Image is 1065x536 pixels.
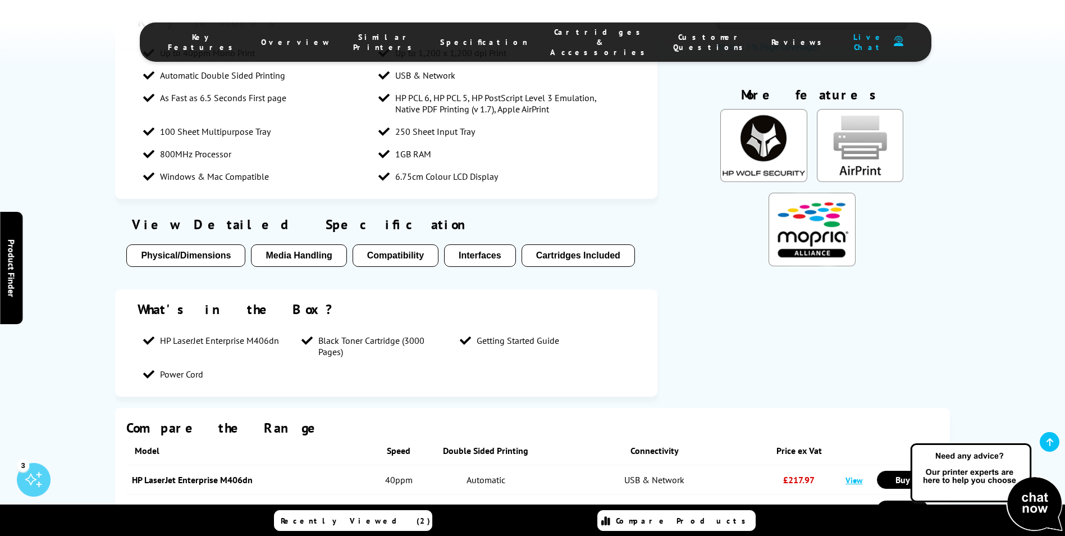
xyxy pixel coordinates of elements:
[477,335,559,346] span: Getting Started Guide
[845,475,862,485] a: View
[877,501,929,519] a: Buy
[616,516,752,526] span: Compare Products
[720,173,807,184] a: KeyFeatureModal334
[817,173,903,184] a: KeyFeatureModal85
[908,442,1065,534] img: Open Live Chat window
[374,495,423,525] td: 40ppm
[522,244,635,267] button: Cartridges Included
[761,495,837,525] td: £257.52
[877,471,929,489] a: Buy
[160,171,269,182] span: Windows & Mac Compatible
[160,92,286,103] span: As Fast as 6.5 Seconds First page
[274,510,432,531] a: Recently Viewed (2)
[597,510,756,531] a: Compare Products
[251,244,346,267] button: Media Handling
[423,495,548,525] td: Automatic
[353,244,438,267] button: Compatibility
[440,37,528,47] span: Specification
[160,335,279,346] span: HP LaserJet Enterprise M406dn
[160,148,231,160] span: 800MHz Processor
[6,239,17,297] span: Product Finder
[353,32,418,52] span: Similar Printers
[374,437,423,465] th: Speed
[395,70,455,81] span: USB & Network
[550,27,651,57] span: Cartridges & Accessories
[160,369,203,380] span: Power Cord
[720,109,807,182] img: HP Wolf Enterprise Security
[318,335,449,357] span: Black Toner Cartridge (3000 Pages)
[549,437,761,465] th: Connectivity
[549,465,761,495] td: USB & Network
[138,301,635,318] div: What's in the Box?
[132,474,253,485] a: HP LaserJet Enterprise M406dn
[771,37,828,47] span: Reviews
[126,216,646,233] div: View Detailed Specification
[374,465,423,495] td: 40ppm
[281,516,431,526] span: Recently Viewed (2)
[769,257,855,269] a: KeyFeatureModal324
[126,437,374,465] th: Model
[395,126,475,137] span: 250 Sheet Input Tray
[894,36,903,47] img: user-headset-duotone.svg
[444,244,516,267] button: Interfaces
[716,86,908,109] div: More features
[261,37,331,47] span: Overview
[126,419,938,437] div: Compare the Range
[423,465,548,495] td: Automatic
[395,148,431,160] span: 1GB RAM
[673,32,749,52] span: Customer Questions
[160,70,285,81] span: Automatic Double Sided Printing
[761,465,837,495] td: £217.97
[423,437,548,465] th: Double Sided Printing
[549,495,761,525] td: USB, Network, Wireless, NFC & Wi-Fi Direct
[395,171,498,182] span: 6.75cm Colour LCD Display
[817,109,903,182] img: AirPrint
[168,32,239,52] span: Key Features
[395,92,602,115] span: HP PCL 6, HP PCL 5, HP PostScript Level 3 Emulation, Native PDF Printing (v 1.7), Apple AirPrint
[850,32,888,52] span: Live Chat
[761,437,837,465] th: Price ex Vat
[769,193,855,266] img: Mopria Certified
[17,459,29,471] div: 3
[160,126,271,137] span: 100 Sheet Multipurpose Tray
[126,244,245,267] button: Physical/Dimensions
